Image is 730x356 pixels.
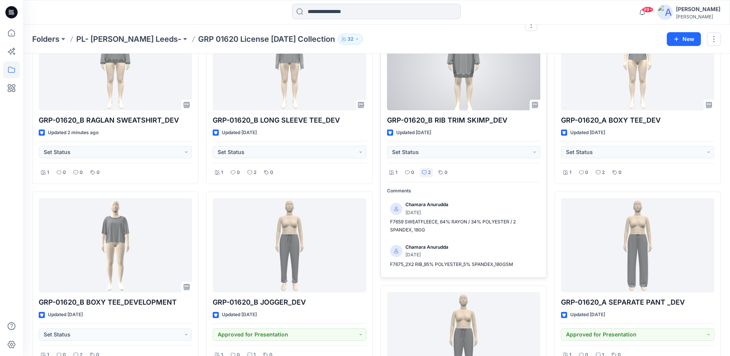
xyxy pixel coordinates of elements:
p: GRP-01620_A SEPARATE PANT _DEV [561,297,714,308]
p: 0 [270,169,273,177]
svg: avatar [394,207,399,211]
p: 0 [97,169,100,177]
p: 2 [428,169,431,177]
p: 0 [237,169,240,177]
p: 0 [63,169,66,177]
p: F7659 SWEATFLEECE, 64% RAYON / 34% POLYESTER / 2 SPANDEX, 180G [390,218,537,234]
p: Chamara Anurudda [405,201,448,209]
p: 1 [395,169,397,177]
a: GRP-01620_B LONG SLEEVE TEE_DEV [213,16,366,110]
div: [PERSON_NAME] [676,5,720,14]
a: GRP-01620_B JOGGER_DEV [213,198,366,293]
a: Chamara Anurudda[DATE]F7675_2X2 RIB_95% POLYESTER_5% SPANDEX_180GSM [387,240,540,272]
a: GRP-01620_A BOXY TEE_DEV [561,16,714,110]
p: GRP-01620_B JOGGER_DEV [213,297,366,308]
p: GRP-01620_B RAGLAN SWEATSHIRT_DEV [39,115,192,126]
a: GRP-01620_B RAGLAN SWEATSHIRT_DEV [39,16,192,110]
p: GRP-01620_A BOXY TEE_DEV [561,115,714,126]
p: GRP-01620_B RIB TRIM SKIMP_DEV [387,115,540,126]
p: 1 [569,169,571,177]
p: Updated [DATE] [48,311,83,319]
a: Chamara Anurudda[DATE]F7659 SWEATFLEECE, 64% RAYON / 34% POLYESTER / 2 SPANDEX, 180G [387,198,540,237]
p: [DATE] [405,251,448,259]
div: [PERSON_NAME] [676,14,720,20]
p: Updated [DATE] [222,311,257,319]
p: 1 [221,169,223,177]
p: GRP-01620_B LONG SLEEVE TEE_DEV [213,115,366,126]
p: 0 [585,169,588,177]
p: GRP 01620 License [DATE] Collection [198,34,335,44]
p: Updated 2 minutes ago [48,129,98,137]
p: Comments [387,187,540,195]
a: GRP-01620_A SEPARATE PANT _DEV [561,198,714,293]
a: GRP-01620_B RIB TRIM SKIMP_DEV [387,16,540,110]
p: 1 [47,169,49,177]
p: 2 [254,169,256,177]
p: 32 [348,35,353,43]
a: GRP-01620_B BOXY TEE_DEVELOPMENT [39,198,192,293]
span: 99+ [642,7,653,13]
a: PL- [PERSON_NAME] Leeds- [76,34,181,44]
p: 0 [618,169,622,177]
p: [DATE] [405,209,448,217]
button: 32 [338,34,363,44]
svg: avatar [394,249,399,253]
p: GRP-01620_B BOXY TEE_DEVELOPMENT [39,297,192,308]
p: Chamara Anurudda [405,243,448,251]
p: 0 [80,169,83,177]
p: Updated [DATE] [222,129,257,137]
p: 0 [445,169,448,177]
p: F7675_2X2 RIB_95% POLYESTER_5% SPANDEX_180GSM [390,261,537,269]
p: 0 [411,169,414,177]
img: avatar [658,5,673,20]
p: 2 [602,169,605,177]
p: Updated [DATE] [570,129,605,137]
button: New [667,32,701,46]
a: Folders [32,34,59,44]
p: Updated [DATE] [570,311,605,319]
p: Updated [DATE] [396,129,431,137]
